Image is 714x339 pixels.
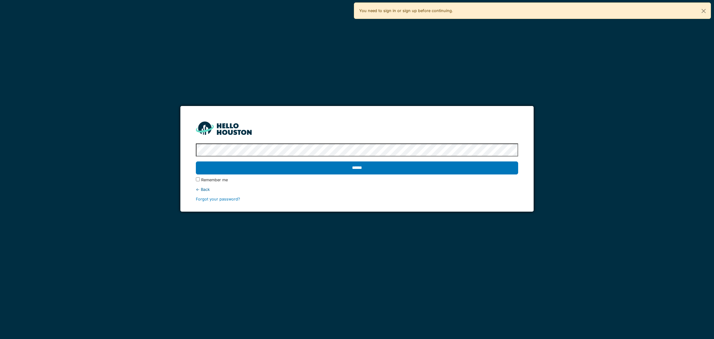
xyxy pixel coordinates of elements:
a: Forgot your password? [196,197,240,201]
div: You need to sign in or sign up before continuing. [354,2,711,19]
img: HH_line-BYnF2_Hg.png [196,121,252,135]
div: ← Back [196,187,518,192]
label: Remember me [201,177,228,183]
button: Close [697,3,711,19]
